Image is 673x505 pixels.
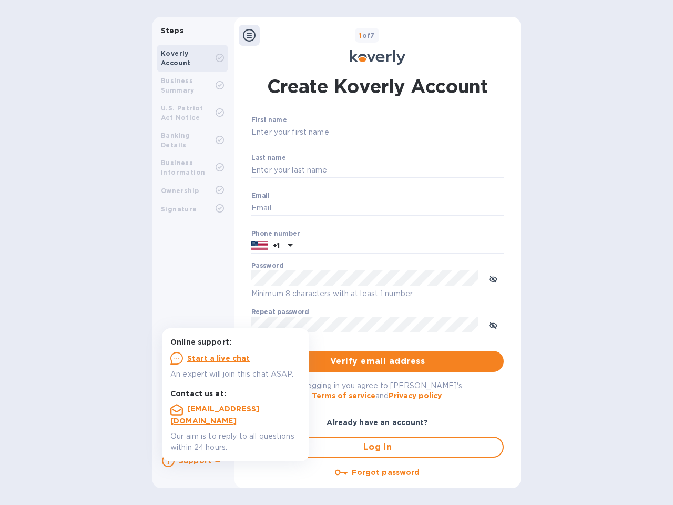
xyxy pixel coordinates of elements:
[161,104,203,122] b: U.S. Patriot Act Notice
[251,200,504,216] input: Email
[267,73,488,99] h1: Create Koverly Account
[261,441,494,453] span: Log in
[251,309,309,316] label: Repeat password
[359,32,362,39] span: 1
[170,369,301,380] p: An expert will join this chat ASAP.
[170,405,259,425] a: [EMAIL_ADDRESS][DOMAIN_NAME]
[251,288,504,300] p: Minimum 8 characters with at least 1 number
[251,125,504,140] input: Enter your first name
[352,468,420,477] u: Forgot password
[161,187,199,195] b: Ownership
[161,77,195,94] b: Business Summary
[161,205,197,213] b: Signature
[179,457,211,465] b: Support
[170,389,226,398] b: Contact us at:
[359,32,375,39] b: of 7
[251,437,504,458] button: Log in
[327,418,428,427] b: Already have an account?
[251,163,504,178] input: Enter your last name
[251,117,287,124] label: First name
[251,351,504,372] button: Verify email address
[251,230,300,237] label: Phone number
[161,49,191,67] b: Koverly Account
[187,354,250,362] u: Start a live chat
[161,26,183,35] b: Steps
[483,314,504,335] button: toggle password visibility
[251,155,286,161] label: Last name
[251,240,268,251] img: US
[260,355,495,368] span: Verify email address
[170,431,301,453] p: Our aim is to reply to all questions within 24 hours.
[161,132,190,149] b: Banking Details
[272,240,280,251] p: +1
[389,391,442,400] a: Privacy policy
[251,193,270,199] label: Email
[293,381,462,400] span: By logging in you agree to [PERSON_NAME]'s and .
[170,338,231,346] b: Online support:
[312,391,375,400] a: Terms of service
[483,268,504,289] button: toggle password visibility
[251,263,283,269] label: Password
[161,159,205,176] b: Business Information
